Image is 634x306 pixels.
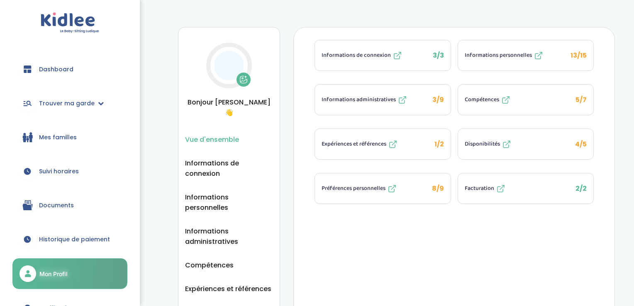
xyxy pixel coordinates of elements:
button: Informations administratives 3/9 [315,85,451,115]
li: 13/15 [458,40,594,71]
span: Préférences personnelles [322,184,385,193]
span: Bonjour [PERSON_NAME] 👋 [185,97,273,118]
span: Compétences [465,95,499,104]
span: 3/9 [432,95,444,104]
a: Documents [12,190,127,220]
span: Dashboard [39,65,73,74]
button: Préférences personnelles 8/9 [315,173,451,204]
button: Expériences et références 1/2 [315,129,451,159]
button: Compétences [185,260,234,270]
span: 2/2 [575,184,587,193]
button: Expériences et références [185,284,271,294]
span: Suivi horaires [39,167,79,176]
button: Informations de connexion 3/3 [315,40,451,70]
li: 3/3 [315,40,451,71]
span: Historique de paiement [39,235,110,244]
a: Historique de paiement [12,224,127,254]
button: Informations administratives [185,226,273,247]
li: 8/9 [315,173,451,204]
li: 5/7 [458,84,594,115]
span: 5/7 [575,95,587,104]
li: 1/2 [315,129,451,160]
span: 1/2 [434,139,444,149]
span: Informations administratives [322,95,396,104]
span: Documents [39,201,74,210]
span: Facturation [465,184,494,193]
button: Facturation 2/2 [458,173,594,204]
span: 13/15 [571,51,587,60]
button: Disponibilités 4/5 [458,129,594,159]
a: Mes familles [12,122,127,152]
span: Informations de connexion [322,51,391,60]
span: Expériences et références [322,140,386,148]
a: Dashboard [12,54,127,84]
span: Mes familles [39,133,77,142]
button: Informations personnelles [185,192,273,213]
button: Informations personnelles 13/15 [458,40,594,70]
button: Vue d'ensemble [185,134,239,145]
a: Mon Profil [12,258,127,289]
a: Trouver ma garde [12,88,127,118]
button: Informations de connexion [185,158,273,179]
span: 8/9 [432,184,444,193]
button: Compétences 5/7 [458,85,594,115]
li: 4/5 [458,129,594,160]
span: Informations personnelles [465,51,532,60]
a: Suivi horaires [12,156,127,186]
span: Mon Profil [39,270,68,278]
span: 4/5 [575,139,587,149]
span: Disponibilités [465,140,500,148]
span: 3/3 [433,51,444,60]
span: Trouver ma garde [39,99,95,108]
li: 3/9 [315,84,451,115]
img: logo.svg [41,12,99,34]
li: 2/2 [458,173,594,204]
